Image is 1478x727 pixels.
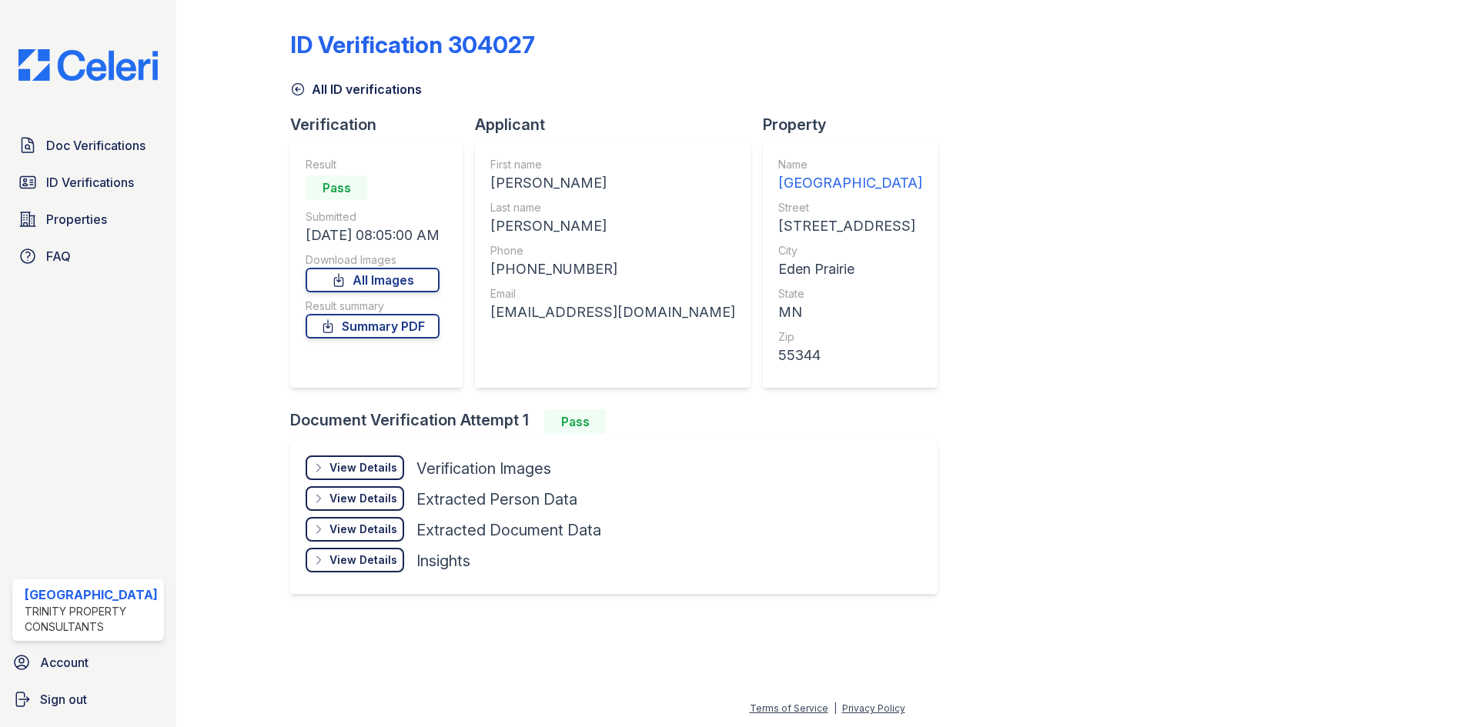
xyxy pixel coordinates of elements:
div: Verification Images [416,458,551,479]
div: Street [778,200,922,215]
span: Account [40,653,89,672]
a: Doc Verifications [12,130,164,161]
div: 55344 [778,345,922,366]
a: Properties [12,204,164,235]
div: Verification [290,114,475,135]
div: [GEOGRAPHIC_DATA] [25,585,158,604]
div: [PERSON_NAME] [490,172,735,194]
span: Doc Verifications [46,136,145,155]
div: Phone [490,243,735,258]
div: [EMAIL_ADDRESS][DOMAIN_NAME] [490,302,735,323]
a: ID Verifications [12,167,164,198]
div: Insights [416,550,470,572]
img: CE_Logo_Blue-a8612792a0a2168367f1c8372b55b34899dd931a85d93a1a3d3e32e68fde9ad4.png [6,49,170,81]
div: [GEOGRAPHIC_DATA] [778,172,922,194]
div: View Details [329,522,397,537]
div: View Details [329,460,397,475]
div: Result [306,157,440,172]
a: Terms of Service [750,702,828,714]
div: [PHONE_NUMBER] [490,258,735,280]
div: Extracted Person Data [416,489,577,510]
div: ID Verification 304027 [290,31,535,58]
div: View Details [329,491,397,506]
a: Name [GEOGRAPHIC_DATA] [778,157,922,194]
div: City [778,243,922,258]
div: [DATE] 08:05:00 AM [306,225,440,246]
a: Summary PDF [306,314,440,338]
div: View Details [329,552,397,568]
a: Account [6,647,170,678]
a: Privacy Policy [842,702,905,714]
span: ID Verifications [46,173,134,192]
div: Property [763,114,950,135]
div: State [778,286,922,302]
div: Document Verification Attempt 1 [290,409,950,434]
span: FAQ [46,247,71,265]
div: [STREET_ADDRESS] [778,215,922,237]
div: Last name [490,200,735,215]
div: Eden Prairie [778,258,922,280]
div: MN [778,302,922,323]
div: [PERSON_NAME] [490,215,735,237]
div: Result summary [306,298,440,314]
div: First name [490,157,735,172]
div: Zip [778,329,922,345]
div: Pass [544,409,606,434]
a: Sign out [6,684,170,715]
div: Email [490,286,735,302]
div: Name [778,157,922,172]
a: All Images [306,268,440,292]
div: | [834,702,837,714]
div: Submitted [306,209,440,225]
div: Extracted Document Data [416,519,601,541]
span: Sign out [40,690,87,709]
span: Properties [46,210,107,228]
div: Applicant [475,114,763,135]
a: All ID verifications [290,80,422,98]
div: Pass [306,175,367,200]
a: FAQ [12,241,164,272]
div: Download Images [306,252,440,268]
div: Trinity Property Consultants [25,604,158,635]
